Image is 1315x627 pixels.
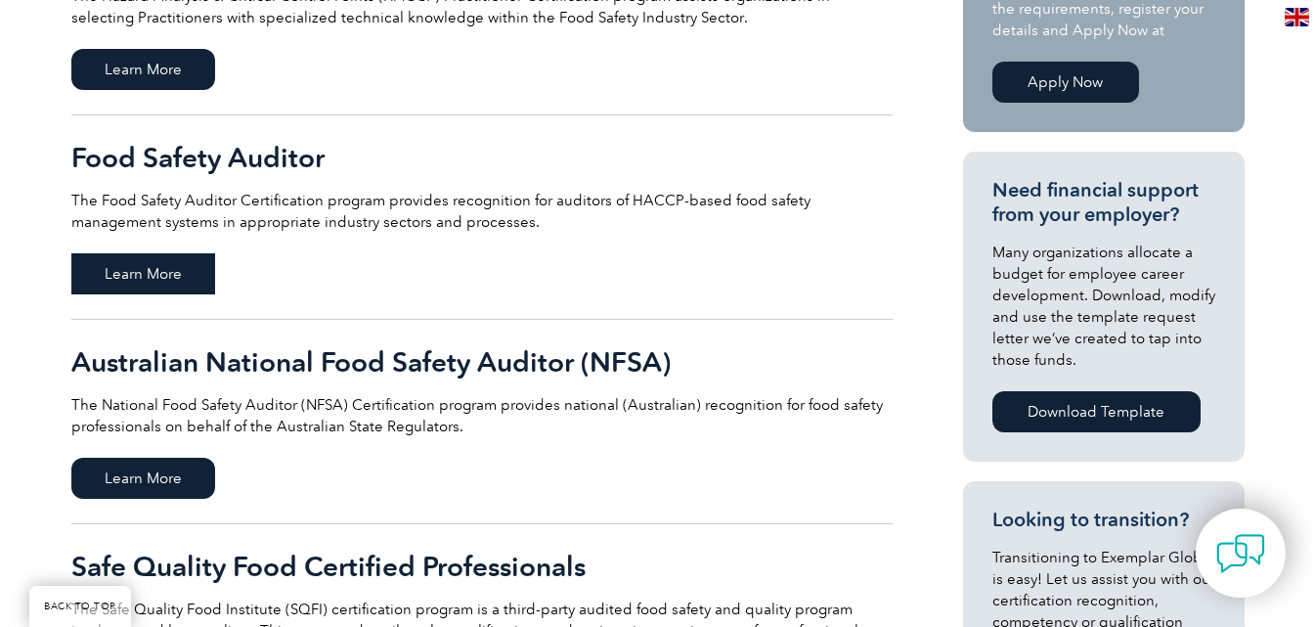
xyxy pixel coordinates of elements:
a: Download Template [992,391,1201,432]
img: contact-chat.png [1216,529,1265,578]
span: Learn More [71,49,215,90]
img: en [1285,8,1309,26]
h2: Food Safety Auditor [71,142,893,173]
a: Food Safety Auditor The Food Safety Auditor Certification program provides recognition for audito... [71,115,893,320]
span: Learn More [71,458,215,499]
span: Learn More [71,253,215,294]
h3: Looking to transition? [992,508,1215,532]
h2: Australian National Food Safety Auditor (NFSA) [71,346,893,378]
a: Australian National Food Safety Auditor (NFSA) The National Food Safety Auditor (NFSA) Certificat... [71,320,893,524]
h3: Need financial support from your employer? [992,178,1215,227]
a: Apply Now [992,62,1139,103]
a: BACK TO TOP [29,586,131,627]
p: The National Food Safety Auditor (NFSA) Certification program provides national (Australian) reco... [71,394,893,437]
h2: Safe Quality Food Certified Professionals [71,551,893,582]
p: The Food Safety Auditor Certification program provides recognition for auditors of HACCP-based fo... [71,190,893,233]
p: Many organizations allocate a budget for employee career development. Download, modify and use th... [992,242,1215,371]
